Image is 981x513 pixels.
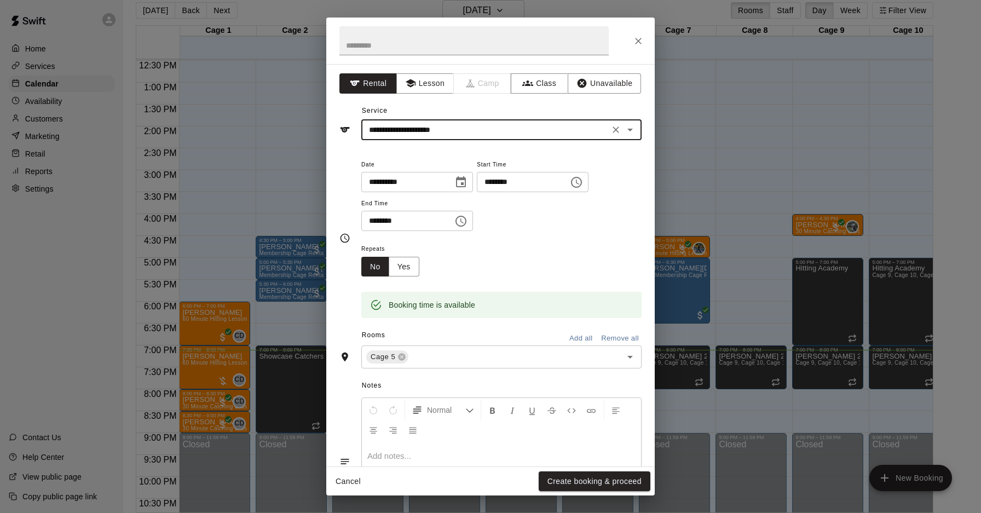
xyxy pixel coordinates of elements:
button: Center Align [364,420,383,440]
button: Unavailable [568,73,641,94]
button: Formatting Options [407,400,478,420]
button: Right Align [384,420,402,440]
button: Open [622,349,638,365]
button: Left Align [607,400,625,420]
svg: Notes [339,456,350,467]
button: Undo [364,400,383,420]
div: outlined button group [361,257,419,277]
button: Add all [563,330,598,347]
button: No [361,257,389,277]
span: Rooms [362,331,385,339]
span: Date [361,158,473,172]
button: Remove all [598,330,642,347]
button: Choose time, selected time is 8:00 PM [450,210,472,232]
button: Format Underline [523,400,541,420]
svg: Service [339,124,350,135]
button: Open [622,122,638,137]
button: Rental [339,73,397,94]
span: Service [362,107,388,114]
span: Start Time [477,158,588,172]
button: Choose time, selected time is 7:00 PM [565,171,587,193]
svg: Timing [339,233,350,244]
button: Format Bold [483,400,502,420]
button: Format Italics [503,400,522,420]
span: Normal [427,405,465,416]
button: Format Strikethrough [543,400,561,420]
button: Yes [389,257,419,277]
button: Redo [384,400,402,420]
svg: Rooms [339,351,350,362]
div: Booking time is available [389,295,475,315]
span: Cage 5 [366,351,400,362]
div: Cage 5 [366,350,408,364]
button: Create booking & proceed [539,471,650,492]
button: Insert Code [562,400,581,420]
button: Insert Link [582,400,601,420]
span: Notes [362,377,642,395]
button: Justify Align [403,420,422,440]
span: End Time [361,197,473,211]
button: Clear [608,122,624,137]
button: Choose date, selected date is Oct 14, 2025 [450,171,472,193]
button: Lesson [396,73,454,94]
button: Class [511,73,568,94]
span: Camps can only be created in the Services page [454,73,511,94]
button: Close [628,31,648,51]
span: Repeats [361,242,428,257]
button: Cancel [331,471,366,492]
